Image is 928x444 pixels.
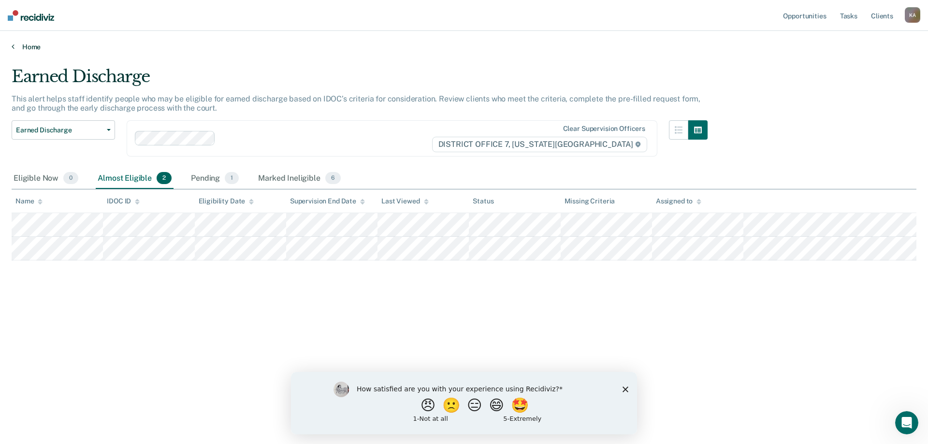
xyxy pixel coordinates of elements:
[565,197,615,205] div: Missing Criteria
[432,137,647,152] span: DISTRICT OFFICE 7, [US_STATE][GEOGRAPHIC_DATA]
[8,10,54,21] img: Recidiviz
[905,7,920,23] button: KA
[291,372,637,434] iframe: Survey by Kim from Recidiviz
[12,67,708,94] div: Earned Discharge
[12,43,916,51] a: Home
[905,7,920,23] div: K A
[473,197,493,205] div: Status
[895,411,918,434] iframe: Intercom live chat
[12,94,700,113] p: This alert helps staff identify people who may be eligible for earned discharge based on IDOC’s c...
[325,172,341,185] span: 6
[256,168,343,189] div: Marked Ineligible6
[157,172,172,185] span: 2
[563,125,645,133] div: Clear supervision officers
[656,197,701,205] div: Assigned to
[16,126,103,134] span: Earned Discharge
[189,168,241,189] div: Pending1
[12,168,80,189] div: Eligible Now0
[63,172,78,185] span: 0
[199,197,254,205] div: Eligibility Date
[15,197,43,205] div: Name
[107,197,140,205] div: IDOC ID
[96,168,174,189] div: Almost Eligible2
[225,172,239,185] span: 1
[381,197,428,205] div: Last Viewed
[290,197,365,205] div: Supervision End Date
[12,120,115,140] button: Earned Discharge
